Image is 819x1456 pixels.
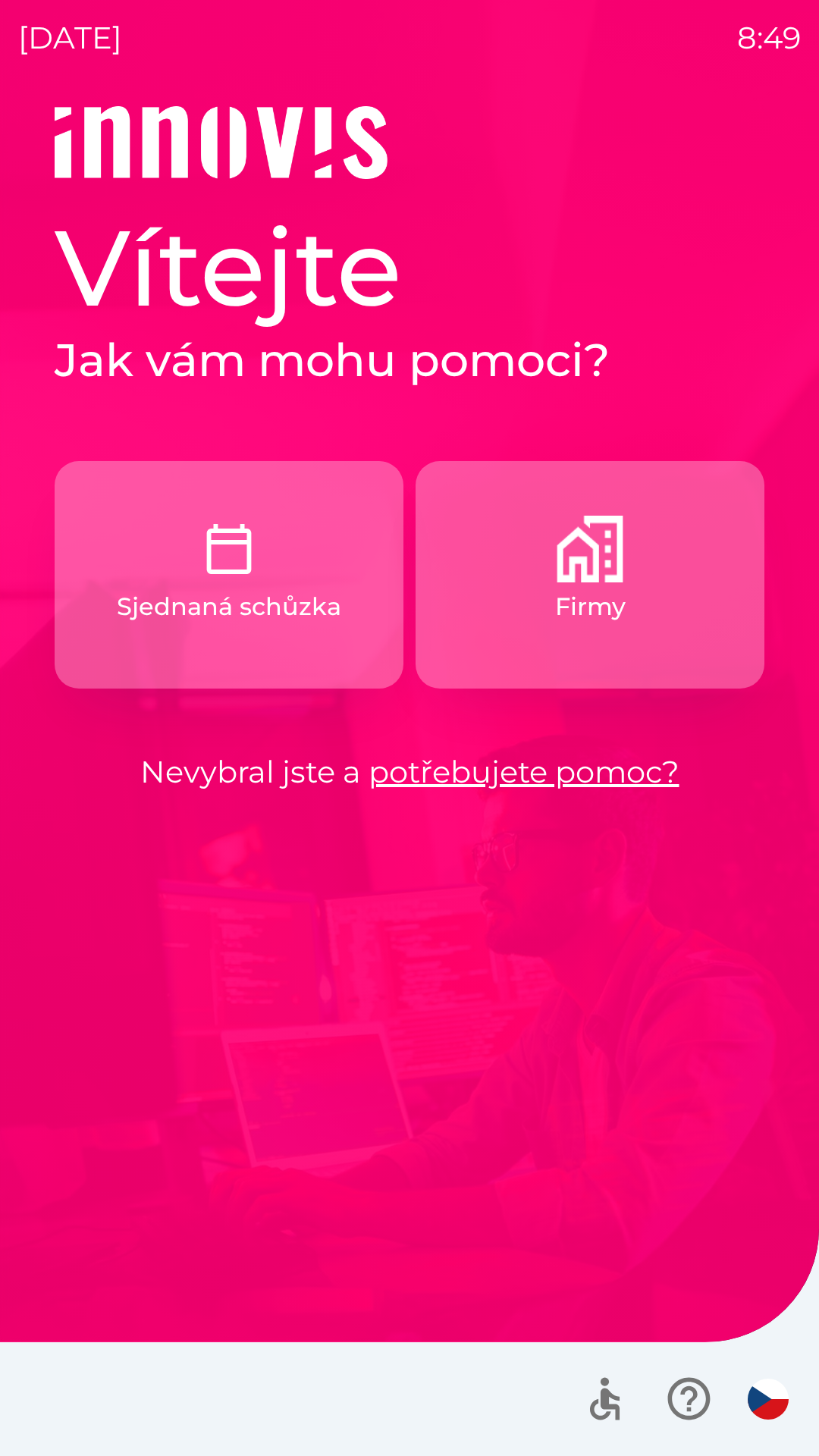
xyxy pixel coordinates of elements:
p: Sjednaná schůzka [117,588,341,625]
h2: Jak vám mohu pomoci? [55,332,764,388]
p: [DATE] [18,15,122,61]
button: Firmy [416,461,764,689]
h1: Vítejte [55,203,764,332]
p: Nevybral jste a [55,749,764,795]
p: 8:49 [737,15,801,61]
button: Sjednaná schůzka [55,461,403,689]
img: c9327dbc-1a48-4f3f-9883-117394bbe9e6.png [196,516,262,582]
a: potřebujete pomoc? [369,753,679,790]
img: Logo [55,106,764,179]
p: Firmy [555,588,626,625]
img: 9a63d080-8abe-4a1b-b674-f4d7141fb94c.png [557,516,623,582]
img: cs flag [748,1379,789,1420]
